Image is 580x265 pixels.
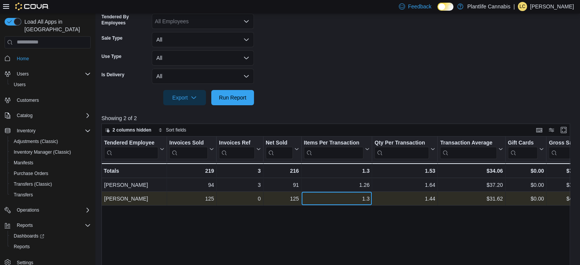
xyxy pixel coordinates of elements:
[101,114,575,122] p: Showing 2 of 2
[304,194,370,203] div: 1.3
[168,90,201,105] span: Export
[266,166,299,175] div: 216
[104,139,158,146] div: Tendered Employee
[266,194,299,203] div: 125
[101,35,122,41] label: Sale Type
[559,125,568,135] button: Enter fullscreen
[163,90,206,105] button: Export
[14,233,44,239] span: Dashboards
[266,139,299,159] button: Net Sold
[11,190,91,199] span: Transfers
[17,112,32,119] span: Catalog
[304,139,370,159] button: Items Per Transaction
[440,139,496,146] div: Transaction Average
[11,148,74,157] a: Inventory Manager (Classic)
[11,190,36,199] a: Transfers
[11,158,36,167] a: Manifests
[374,180,435,190] div: 1.64
[17,222,33,228] span: Reports
[169,166,214,175] div: 219
[518,2,527,11] div: Leigha Cardinal
[152,50,254,66] button: All
[219,180,260,190] div: 3
[266,139,293,159] div: Net Sold
[2,220,94,231] button: Reports
[513,2,515,11] p: |
[14,96,42,105] a: Customers
[219,139,254,159] div: Invoices Ref
[17,128,35,134] span: Inventory
[14,82,26,88] span: Users
[102,125,154,135] button: 2 columns hidden
[2,95,94,106] button: Customers
[535,125,544,135] button: Keyboard shortcuts
[169,139,208,146] div: Invoices Sold
[11,242,33,251] a: Reports
[101,53,121,59] label: Use Type
[2,53,94,64] button: Home
[2,110,94,121] button: Catalog
[211,90,254,105] button: Run Report
[104,139,158,159] div: Tendered Employee
[8,79,94,90] button: Users
[14,54,32,63] a: Home
[14,192,33,198] span: Transfers
[374,139,435,159] button: Qty Per Transaction
[14,221,36,230] button: Reports
[508,139,544,159] button: Gift Cards
[11,148,91,157] span: Inventory Manager (Classic)
[508,139,538,146] div: Gift Cards
[17,71,29,77] span: Users
[169,139,208,159] div: Invoices Sold
[219,194,260,203] div: 0
[8,241,94,252] button: Reports
[14,149,71,155] span: Inventory Manager (Classic)
[467,2,510,11] p: Plantlife Cannabis
[14,54,91,63] span: Home
[14,160,33,166] span: Manifests
[8,147,94,157] button: Inventory Manager (Classic)
[14,126,91,135] span: Inventory
[17,56,29,62] span: Home
[14,69,91,79] span: Users
[14,138,58,145] span: Adjustments (Classic)
[508,180,544,190] div: $0.00
[8,157,94,168] button: Manifests
[11,180,55,189] a: Transfers (Classic)
[8,179,94,190] button: Transfers (Classic)
[14,206,42,215] button: Operations
[374,194,435,203] div: 1.44
[219,166,260,175] div: 3
[437,3,453,11] input: Dark Mode
[152,69,254,84] button: All
[519,2,525,11] span: LC
[440,194,503,203] div: $31.62
[104,194,164,203] div: [PERSON_NAME]
[104,166,164,175] div: Totals
[17,207,39,213] span: Operations
[374,139,429,146] div: Qty Per Transaction
[14,111,91,120] span: Catalog
[14,95,91,105] span: Customers
[374,166,435,175] div: 1.53
[11,180,91,189] span: Transfers (Classic)
[155,125,189,135] button: Sort fields
[508,139,538,159] div: Gift Card Sales
[530,2,574,11] p: [PERSON_NAME]
[101,72,124,78] label: Is Delivery
[547,125,556,135] button: Display options
[219,94,246,101] span: Run Report
[166,127,186,133] span: Sort fields
[304,180,370,190] div: 1.26
[15,3,49,10] img: Cova
[11,158,91,167] span: Manifests
[266,180,299,190] div: 91
[508,194,544,203] div: $0.00
[14,126,39,135] button: Inventory
[152,32,254,47] button: All
[243,18,249,24] button: Open list of options
[440,139,503,159] button: Transaction Average
[374,139,429,159] div: Qty Per Transaction
[219,139,254,146] div: Invoices Ref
